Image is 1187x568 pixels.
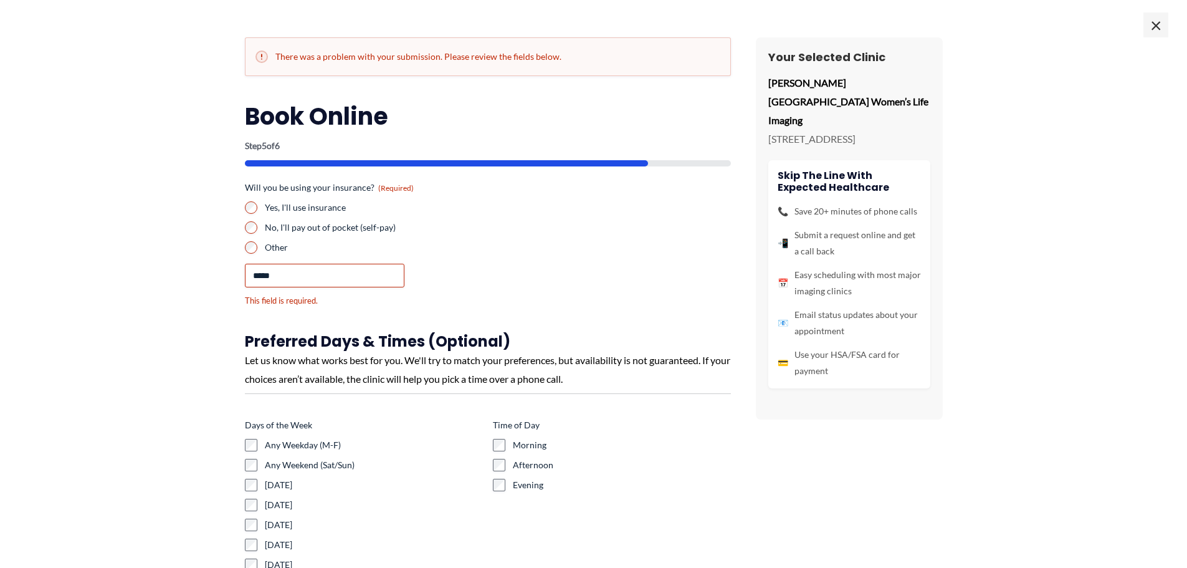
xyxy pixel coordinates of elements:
label: [DATE] [265,539,483,551]
label: Any Weekday (M-F) [265,439,483,451]
div: Let us know what works best for you. We'll try to match your preferences, but availability is not... [245,351,731,388]
label: [DATE] [265,519,483,531]
label: Evening [513,479,731,491]
input: Other Choice, please specify [245,264,404,287]
legend: Will you be using your insurance? [245,181,414,194]
label: [DATE] [265,479,483,491]
span: 5 [262,140,267,151]
h2: There was a problem with your submission. Please review the fields below. [255,51,720,63]
label: Yes, I'll use insurance [265,201,483,214]
span: 📲 [778,235,788,251]
p: Step of [245,142,731,150]
p: [PERSON_NAME][GEOGRAPHIC_DATA] Women’s Life Imaging [768,74,930,129]
h3: Your Selected Clinic [768,50,930,64]
label: No, I'll pay out of pocket (self-pay) [265,221,483,234]
span: 💳 [778,355,788,371]
span: 📞 [778,203,788,219]
h2: Book Online [245,101,731,132]
span: (Required) [378,183,414,193]
li: Email status updates about your appointment [778,307,921,339]
label: [DATE] [265,499,483,511]
li: Save 20+ minutes of phone calls [778,203,921,219]
span: 6 [275,140,280,151]
legend: Days of the Week [245,419,312,431]
p: [STREET_ADDRESS] [768,130,930,148]
label: Other [265,241,483,254]
label: Any Weekend (Sat/Sun) [265,459,483,471]
li: Use your HSA/FSA card for payment [778,347,921,379]
li: Submit a request online and get a call back [778,227,921,259]
li: Easy scheduling with most major imaging clinics [778,267,921,299]
span: 📧 [778,315,788,331]
label: Afternoon [513,459,731,471]
div: This field is required. [245,295,483,307]
span: 📅 [778,275,788,291]
legend: Time of Day [493,419,540,431]
h3: Preferred Days & Times (Optional) [245,332,731,351]
span: × [1143,12,1168,37]
label: Morning [513,439,731,451]
h4: Skip the line with Expected Healthcare [778,170,921,193]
